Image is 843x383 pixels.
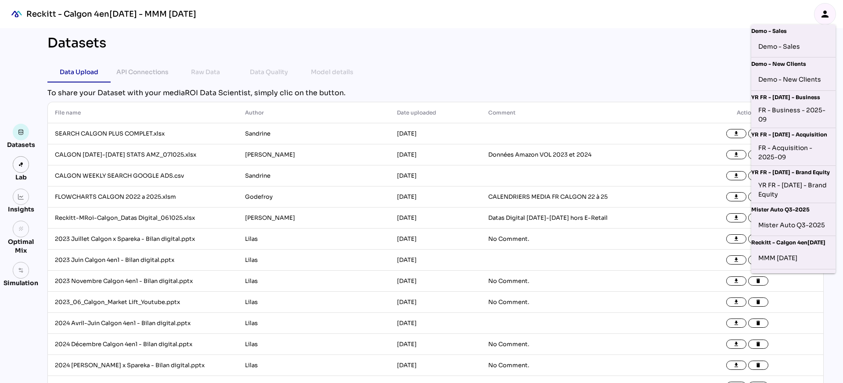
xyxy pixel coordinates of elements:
div: YR FR - [DATE] - Business [751,91,836,102]
div: Data Quality [250,67,288,77]
td: 2023_06_Calgon_Market Lift_Youtube.pptx [48,292,238,313]
i: delete [755,362,761,369]
td: No Comment. [481,334,671,355]
td: Datas Digital [DATE]-[DATE] hors E-Retail [481,208,671,229]
td: Sandrine [238,165,390,186]
i: delete [755,341,761,347]
img: settings.svg [18,267,24,273]
td: [DATE] [390,144,481,165]
div: Datasets [7,140,35,149]
td: 2024 [PERSON_NAME] x Spareka - Bilan digital.pptx [48,355,238,376]
td: Godefroy [238,186,390,208]
td: [PERSON_NAME] [238,208,390,229]
i: file_download [733,194,739,200]
th: Comment [481,102,671,123]
i: delete [755,299,761,305]
div: mediaROI [7,4,26,24]
td: No Comment. [481,229,671,250]
i: file_download [733,131,739,137]
div: Mister Auto Q3-2025 [758,218,829,232]
td: [DATE] [390,271,481,292]
td: CALENDRIERS MEDIA FR CALGON 22 à 25 [481,186,671,208]
div: Simulation [4,279,38,287]
td: FLOWCHARTS CALGON 2022 a 2025.xlsm [48,186,238,208]
div: Model details [311,67,353,77]
i: file_download [733,299,739,305]
td: 2023 Juillet Calgon x Spareka - Bilan digital.pptx [48,229,238,250]
i: delete [755,278,761,284]
div: Data Upload [60,67,98,77]
td: [DATE] [390,292,481,313]
td: Lilas [238,313,390,334]
div: MMM [DATE] [758,251,829,265]
div: To share your Dataset with your mediaROI Data Scientist, simply clic on the button. [47,88,824,98]
td: Lilas [238,250,390,271]
td: [DATE] [390,334,481,355]
td: No Comment. [481,292,671,313]
div: [PERSON_NAME] [751,269,836,281]
img: lab.svg [18,161,24,168]
img: graph.svg [18,194,24,200]
div: FR - Acquisition - 2025-09 [758,143,829,162]
td: [PERSON_NAME] [238,144,390,165]
td: Reckitt-MRoi-Calgon_Datas Digital_061025.xlsx [48,208,238,229]
div: YR FR - [DATE] - Brand Equity [751,166,836,177]
div: API Connections [116,67,169,77]
td: [DATE] [390,208,481,229]
div: Demo - Sales [751,25,836,36]
i: person [820,9,830,19]
div: YR FR - [DATE] - Acquisition [751,128,836,140]
i: delete [755,320,761,326]
i: file_download [733,173,739,179]
td: Lilas [238,334,390,355]
i: file_download [733,320,739,326]
div: Datasets [47,35,106,51]
img: data.svg [18,129,24,135]
td: [DATE] [390,186,481,208]
div: Raw Data [191,67,220,77]
div: Lab [11,173,31,182]
td: Lilas [238,292,390,313]
td: CALGON [DATE]-[DATE] STATS AMZ_071025.xlsx [48,144,238,165]
div: Demo - Sales [758,39,829,54]
div: Optimal Mix [4,237,38,255]
td: 2023 Juin Calgon 4en1 - Bilan digital.pptx [48,250,238,271]
td: SEARCH CALGON PLUS COMPLET.xlsx [48,123,238,144]
td: [DATE] [390,250,481,271]
td: Lilas [238,271,390,292]
i: file_download [733,152,739,158]
td: [DATE] [390,355,481,376]
th: Author [238,102,390,123]
div: Demo - New Clients [751,57,836,69]
i: file_download [733,341,739,347]
td: [DATE] [390,165,481,186]
td: [DATE] [390,123,481,144]
div: YR FR - [DATE] - Brand Equity [758,181,829,199]
td: [DATE] [390,313,481,334]
td: No Comment. [481,355,671,376]
td: 2024 Avril-Juin Calgon 4en1 - Bilan digital.pptx [48,313,238,334]
i: grain [18,226,24,232]
td: 2023 Novembre Calgon 4en1 - Bilan digital.pptx [48,271,238,292]
div: Mister Auto Q3-2025 [751,203,836,215]
td: [DATE] [390,229,481,250]
div: Reckitt - Calgon 4en[DATE] [751,236,836,247]
th: Date uploaded [390,102,481,123]
td: Sandrine [238,123,390,144]
td: CALGON WEEKLY SEARCH GOOGLE ADS.csv [48,165,238,186]
div: Reckitt - Calgon 4en[DATE] - MMM [DATE] [26,9,196,19]
td: Lilas [238,229,390,250]
div: Insights [8,205,34,214]
div: Demo - New Clients [758,73,829,87]
td: No Comment. [481,271,671,292]
th: File name [48,102,238,123]
td: Données Amazon VOL 2023 et 2024 [481,144,671,165]
i: file_download [733,278,739,284]
td: 2024 Décembre Calgon 4en1 - Bilan digital.pptx [48,334,238,355]
div: FR - Business - 2025-09 [758,106,829,124]
i: file_download [733,362,739,369]
td: Lilas [238,355,390,376]
i: file_download [733,236,739,242]
i: file_download [733,215,739,221]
